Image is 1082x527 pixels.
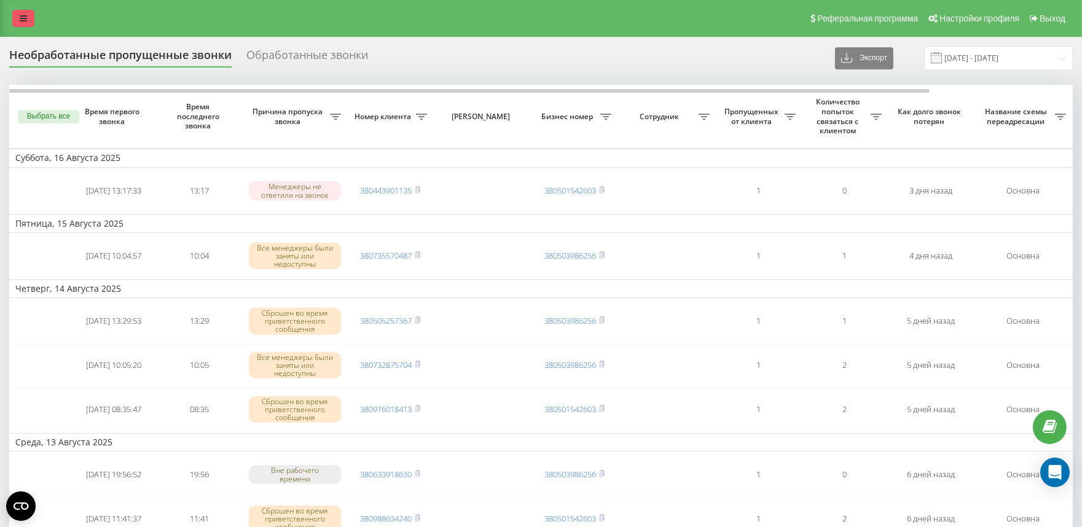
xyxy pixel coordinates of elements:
[1040,458,1070,487] div: Open Intercom Messenger
[802,454,888,496] td: 0
[544,315,596,326] a: 380503986256
[716,300,802,342] td: 1
[360,359,412,370] a: 380732875704
[974,389,1072,431] td: Основна
[249,308,341,335] div: Сброшен во время приветственного сообщения
[544,185,596,196] a: 380501542603
[716,345,802,386] td: 1
[71,235,157,277] td: [DATE] 10:04:57
[157,345,243,386] td: 10:05
[544,469,596,480] a: 380503986256
[888,235,974,277] td: 4 дня назад
[360,250,412,261] a: 380735570487
[249,352,341,379] div: Все менеджеры были заняты или недоступны
[817,14,918,23] span: Реферальная программа
[9,49,232,68] div: Необработанные пропущенные звонки
[898,107,964,126] span: Как долго звонок потерян
[18,110,79,123] button: Выбрать все
[444,112,521,122] span: [PERSON_NAME]
[544,404,596,415] a: 380501542603
[353,112,416,122] span: Номер клиента
[835,47,893,69] button: Экспорт
[157,389,243,431] td: 08:35
[80,107,147,126] span: Время первого звонка
[360,185,412,196] a: 380443901135
[888,389,974,431] td: 5 дней назад
[974,300,1072,342] td: Основна
[538,112,600,122] span: Бизнес номер
[544,250,596,261] a: 380503986256
[157,300,243,342] td: 13:29
[157,454,243,496] td: 19:56
[722,107,785,126] span: Пропущенных от клиента
[167,102,233,131] span: Время последнего звонка
[360,315,412,326] a: 380505257367
[802,235,888,277] td: 1
[71,170,157,212] td: [DATE] 13:17:33
[71,389,157,431] td: [DATE] 08:35:47
[802,170,888,212] td: 0
[802,300,888,342] td: 1
[624,112,699,122] span: Сотрудник
[974,170,1072,212] td: Основна
[716,235,802,277] td: 1
[249,396,341,423] div: Сброшен во время приветственного сообщения
[71,300,157,342] td: [DATE] 13:29:53
[716,389,802,431] td: 1
[360,513,412,524] a: 380988634240
[360,404,412,415] a: 380976018413
[974,345,1072,386] td: Основна
[974,235,1072,277] td: Основна
[980,107,1055,126] span: Название схемы переадресации
[1040,14,1065,23] span: Выход
[716,454,802,496] td: 1
[246,49,368,68] div: Обработанные звонки
[544,513,596,524] a: 380501542603
[249,181,341,200] div: Менеджеры не ответили на звонок
[157,170,243,212] td: 13:17
[974,454,1072,496] td: Основна
[888,345,974,386] td: 5 дней назад
[808,97,871,135] span: Количество попыток связаться с клиентом
[802,345,888,386] td: 2
[157,235,243,277] td: 10:04
[544,359,596,370] a: 380503986256
[249,243,341,270] div: Все менеджеры были заняты или недоступны
[888,300,974,342] td: 5 дней назад
[360,469,412,480] a: 380633918630
[249,107,330,126] span: Причина пропуска звонка
[71,345,157,386] td: [DATE] 10:05:20
[888,454,974,496] td: 6 дней назад
[888,170,974,212] td: 3 дня назад
[716,170,802,212] td: 1
[6,491,36,521] button: Open CMP widget
[249,465,341,483] div: Вне рабочего времени
[802,389,888,431] td: 2
[71,454,157,496] td: [DATE] 19:56:52
[939,14,1019,23] span: Настройки профиля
